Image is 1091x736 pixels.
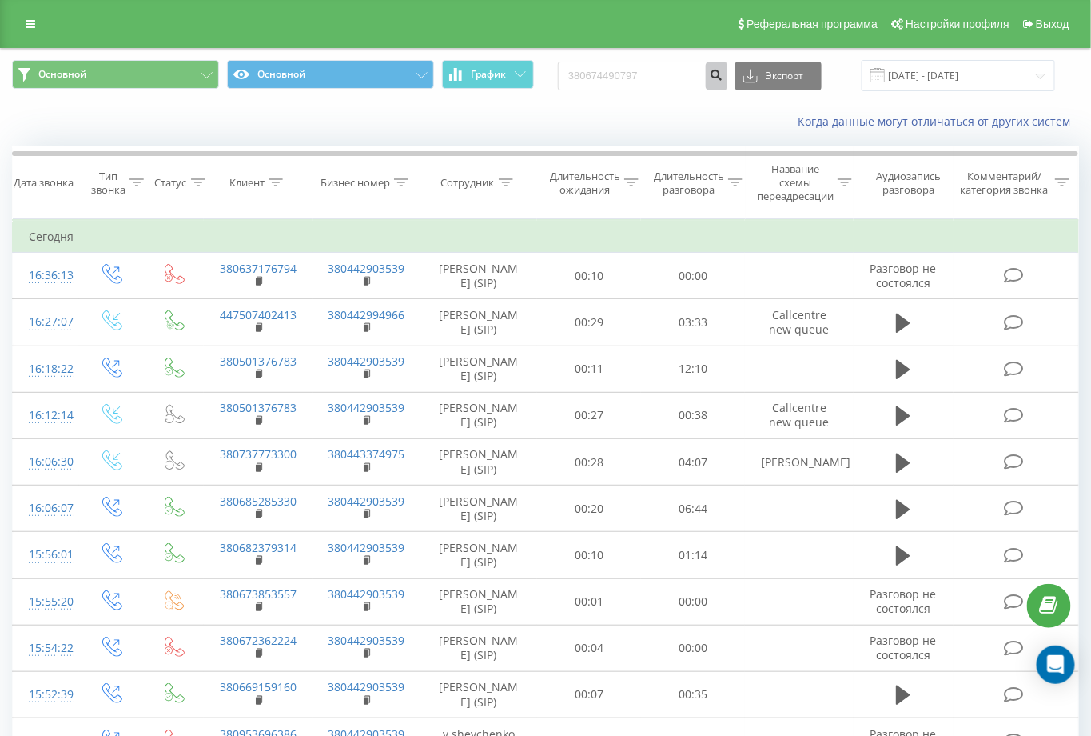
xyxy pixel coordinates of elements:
div: Длительность ожидания [550,170,620,197]
button: Основной [227,60,434,89]
div: 15:54:22 [29,633,63,664]
a: 380442994966 [328,307,405,322]
div: Клиент [229,176,265,190]
td: [PERSON_NAME] (SIP) [420,253,537,299]
td: 01:14 [641,532,745,578]
td: 00:00 [641,253,745,299]
td: 00:20 [537,486,641,532]
td: [PERSON_NAME] (SIP) [420,439,537,486]
td: [PERSON_NAME] (SIP) [420,392,537,438]
a: 380673853557 [220,586,297,602]
a: 380501376783 [220,354,297,369]
td: 00:07 [537,671,641,718]
td: 00:27 [537,392,641,438]
td: Callcentre new queue [745,392,853,438]
a: 380737773300 [220,446,297,462]
a: 380637176794 [220,261,297,276]
td: 00:10 [537,253,641,299]
td: [PERSON_NAME] (SIP) [420,578,537,625]
div: Бизнес номер [321,176,390,190]
a: 380442903539 [328,540,405,555]
input: Поиск по номеру [558,62,727,90]
div: 15:56:01 [29,539,63,570]
a: 380442903539 [328,586,405,602]
div: Длительность разговора [654,170,724,197]
span: Выход [1036,18,1069,30]
td: [PERSON_NAME] [745,439,853,486]
a: 380682379314 [220,540,297,555]
div: 16:36:13 [29,260,63,291]
a: 380442903539 [328,679,405,694]
a: 380501376783 [220,400,297,415]
td: Сегодня [13,221,1079,253]
div: Сотрудник [441,176,495,190]
div: 15:55:20 [29,586,63,618]
td: 06:44 [641,486,745,532]
button: Основной [12,60,219,89]
a: 380443374975 [328,446,405,462]
div: 16:12:14 [29,400,63,431]
div: Статус [155,176,187,190]
div: 16:06:30 [29,446,63,478]
a: 380442903539 [328,494,405,509]
span: Основной [38,68,86,81]
td: [PERSON_NAME] (SIP) [420,299,537,346]
td: [PERSON_NAME] (SIP) [420,346,537,392]
span: График [471,69,506,80]
a: 380672362224 [220,633,297,648]
button: Экспорт [735,62,822,90]
span: Разговор не состоялся [870,633,937,662]
td: 04:07 [641,439,745,486]
td: 00:00 [641,625,745,671]
div: Дата звонка [14,176,74,190]
div: Название схемы переадресации [757,162,834,203]
a: 380442903539 [328,261,405,276]
a: 380669159160 [220,679,297,694]
td: 00:10 [537,532,641,578]
td: 12:10 [641,346,745,392]
td: Callcentre new queue [745,299,853,346]
div: Тип звонка [91,170,125,197]
td: 00:35 [641,671,745,718]
td: 00:29 [537,299,641,346]
div: Аудиозапись разговора [868,170,950,197]
td: 00:01 [537,578,641,625]
div: 15:52:39 [29,679,63,710]
td: 00:00 [641,578,745,625]
div: 16:27:07 [29,306,63,338]
td: [PERSON_NAME] (SIP) [420,532,537,578]
div: Комментарий/категория звонка [958,170,1051,197]
td: [PERSON_NAME] (SIP) [420,625,537,671]
button: График [442,60,534,89]
td: [PERSON_NAME] (SIP) [420,486,537,532]
div: 16:06:07 [29,493,63,524]
td: 03:33 [641,299,745,346]
td: [PERSON_NAME] (SIP) [420,671,537,718]
a: Когда данные могут отличаться от других систем [798,114,1079,129]
a: 380442903539 [328,633,405,648]
span: Разговор не состоялся [870,261,937,290]
span: Реферальная программа [747,18,878,30]
div: Open Intercom Messenger [1037,646,1075,684]
span: Настройки профиля [906,18,1009,30]
a: 447507402413 [220,307,297,322]
td: 00:28 [537,439,641,486]
a: 380442903539 [328,354,405,369]
div: 16:18:22 [29,354,63,385]
td: 00:11 [537,346,641,392]
a: 380442903539 [328,400,405,415]
td: 00:38 [641,392,745,438]
td: 00:04 [537,625,641,671]
span: Разговор не состоялся [870,586,937,616]
a: 380685285330 [220,494,297,509]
